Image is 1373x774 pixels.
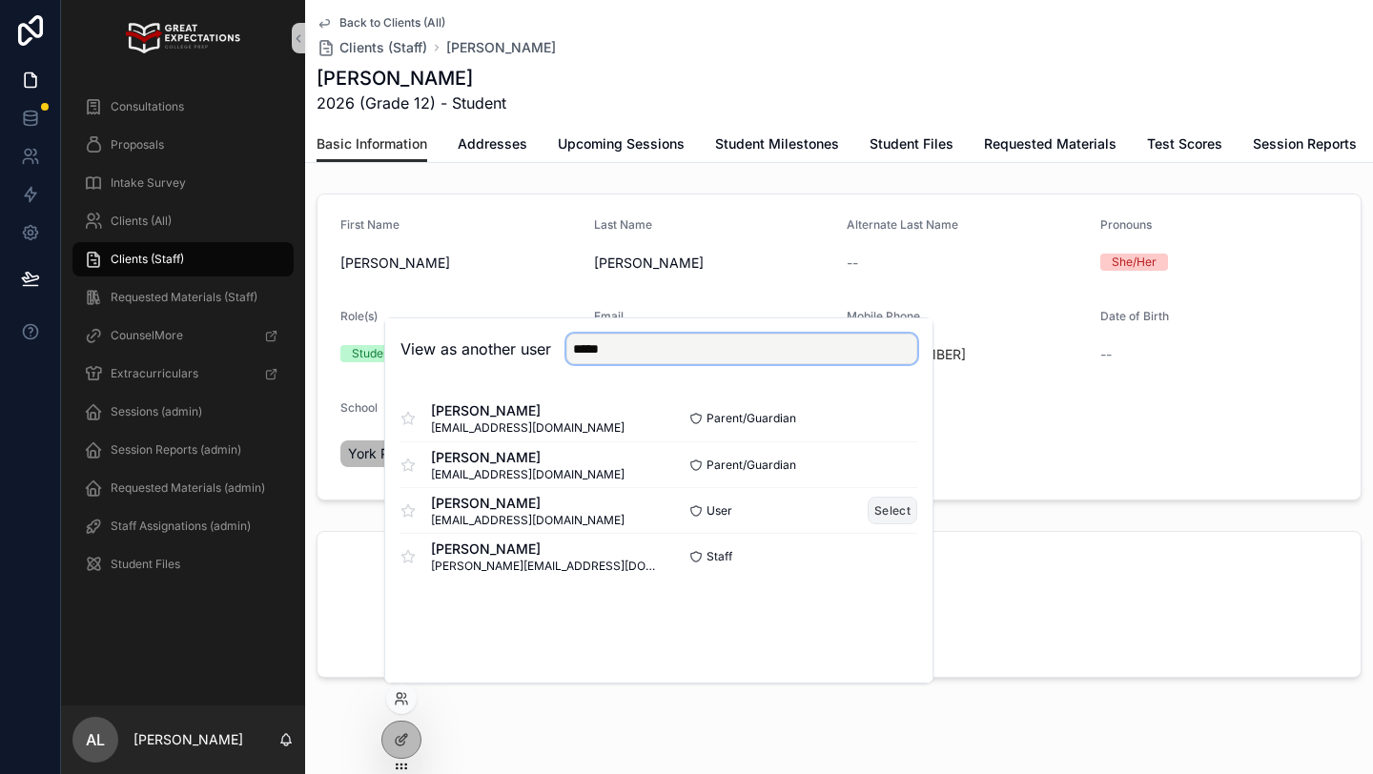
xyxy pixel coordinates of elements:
[984,127,1117,165] a: Requested Materials
[707,549,732,564] span: Staff
[61,76,305,606] div: scrollable content
[72,395,294,429] a: Sessions (admin)
[72,471,294,505] a: Requested Materials (admin)
[1100,345,1112,364] span: --
[1147,127,1222,165] a: Test Scores
[340,254,579,273] span: [PERSON_NAME]
[72,90,294,124] a: Consultations
[707,411,796,426] span: Parent/Guardian
[111,175,186,191] span: Intake Survey
[594,309,624,323] span: Email
[72,128,294,162] a: Proposals
[431,448,625,467] span: [PERSON_NAME]
[111,557,180,572] span: Student Files
[111,328,183,343] span: CounselMore
[340,400,378,415] span: School
[317,92,506,114] span: 2026 (Grade 12) - Student
[340,217,400,232] span: First Name
[352,345,394,362] div: Student
[707,458,796,473] span: Parent/Guardian
[111,252,184,267] span: Clients (Staff)
[1100,309,1169,323] span: Date of Birth
[72,547,294,581] a: Student Files
[984,134,1117,153] span: Requested Materials
[400,337,551,360] h2: View as another user
[1112,254,1157,271] div: She/Her
[111,442,241,458] span: Session Reports (admin)
[868,497,917,524] button: Select
[72,204,294,238] a: Clients (All)
[111,290,257,305] span: Requested Materials (Staff)
[111,366,198,381] span: Extracurriculars
[72,433,294,467] a: Session Reports (admin)
[431,540,659,559] span: [PERSON_NAME]
[847,254,858,273] span: --
[715,127,839,165] a: Student Milestones
[1147,134,1222,153] span: Test Scores
[431,494,625,513] span: [PERSON_NAME]
[340,309,378,323] span: Role(s)
[558,127,685,165] a: Upcoming Sessions
[72,318,294,353] a: CounselMore
[317,134,427,153] span: Basic Information
[348,444,455,463] span: York Preparatory
[446,38,556,57] a: [PERSON_NAME]
[431,513,625,528] span: [EMAIL_ADDRESS][DOMAIN_NAME]
[594,217,652,232] span: Last Name
[431,420,625,436] span: [EMAIL_ADDRESS][DOMAIN_NAME]
[72,166,294,200] a: Intake Survey
[715,134,839,153] span: Student Milestones
[111,99,184,114] span: Consultations
[1100,217,1152,232] span: Pronouns
[111,480,265,496] span: Requested Materials (admin)
[317,65,506,92] h1: [PERSON_NAME]
[317,38,427,57] a: Clients (Staff)
[1253,134,1357,153] span: Session Reports
[111,404,202,419] span: Sessions (admin)
[431,401,625,420] span: [PERSON_NAME]
[339,38,427,57] span: Clients (Staff)
[72,280,294,315] a: Requested Materials (Staff)
[317,15,445,31] a: Back to Clients (All)
[111,214,172,229] span: Clients (All)
[133,730,243,749] p: [PERSON_NAME]
[458,134,527,153] span: Addresses
[72,242,294,276] a: Clients (Staff)
[72,356,294,391] a: Extracurriculars
[870,134,953,153] span: Student Files
[431,559,659,574] span: [PERSON_NAME][EMAIL_ADDRESS][DOMAIN_NAME]
[111,137,164,153] span: Proposals
[870,127,953,165] a: Student Files
[339,15,445,31] span: Back to Clients (All)
[458,127,527,165] a: Addresses
[558,134,685,153] span: Upcoming Sessions
[317,127,427,163] a: Basic Information
[86,728,105,751] span: AL
[707,503,732,519] span: User
[72,509,294,543] a: Staff Assignations (admin)
[1253,127,1357,165] a: Session Reports
[847,217,958,232] span: Alternate Last Name
[847,309,920,323] span: Mobile Phone
[594,254,832,273] span: [PERSON_NAME]
[126,23,239,53] img: App logo
[431,467,625,482] span: [EMAIL_ADDRESS][DOMAIN_NAME]
[111,519,251,534] span: Staff Assignations (admin)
